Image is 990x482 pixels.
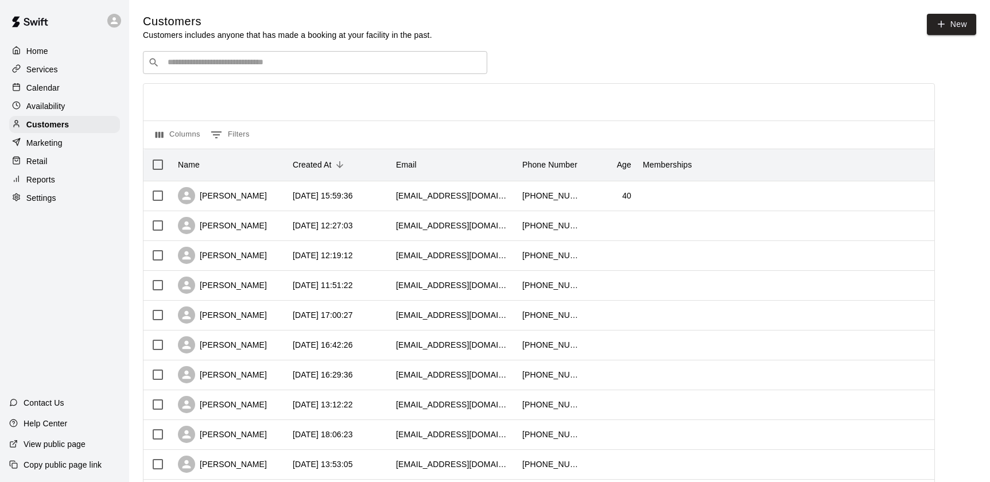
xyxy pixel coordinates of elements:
[153,126,203,144] button: Select columns
[396,250,511,261] div: jonathancraig56@yahoo.com
[522,309,580,321] div: +13613431677
[26,64,58,75] p: Services
[26,119,69,130] p: Customers
[9,171,120,188] a: Reports
[178,456,267,473] div: [PERSON_NAME]
[178,149,200,181] div: Name
[293,190,353,201] div: 2025-09-14 15:59:36
[622,190,631,201] div: 40
[293,279,353,291] div: 2025-09-13 11:51:22
[396,149,417,181] div: Email
[517,149,585,181] div: Phone Number
[26,137,63,149] p: Marketing
[26,82,60,94] p: Calendar
[332,157,348,173] button: Sort
[178,426,267,443] div: [PERSON_NAME]
[178,217,267,234] div: [PERSON_NAME]
[9,189,120,207] a: Settings
[522,250,580,261] div: +19197272882
[293,220,353,231] div: 2025-09-13 12:27:03
[178,306,267,324] div: [PERSON_NAME]
[172,149,287,181] div: Name
[9,153,120,170] a: Retail
[617,149,631,181] div: Age
[293,339,353,351] div: 2025-09-12 16:42:26
[293,458,353,470] div: 2025-09-11 13:53:05
[396,369,511,380] div: evelyncastillo37@yahoo.com
[396,429,511,440] div: taliastyle92@gmail.com
[24,418,67,429] p: Help Center
[396,220,511,231] div: s21marquez@yahoo.com
[9,134,120,151] a: Marketing
[178,277,267,294] div: [PERSON_NAME]
[9,61,120,78] a: Services
[522,190,580,201] div: +14099276565
[522,399,580,410] div: +12819170809
[24,438,86,450] p: View public page
[396,279,511,291] div: deelorts@hotmail.com
[143,14,432,29] h5: Customers
[178,247,267,264] div: [PERSON_NAME]
[178,336,267,353] div: [PERSON_NAME]
[9,116,120,133] a: Customers
[293,149,332,181] div: Created At
[390,149,517,181] div: Email
[178,187,267,204] div: [PERSON_NAME]
[522,369,580,380] div: +19362173617
[9,42,120,60] a: Home
[178,366,267,383] div: [PERSON_NAME]
[24,397,64,409] p: Contact Us
[293,399,353,410] div: 2025-09-12 13:12:22
[293,250,353,261] div: 2025-09-13 12:19:12
[26,156,48,167] p: Retail
[396,309,511,321] div: ashleyhasette@yahoo.com
[396,399,511,410] div: dguzman2010@yahoo.com
[293,429,353,440] div: 2025-09-11 18:06:23
[293,369,353,380] div: 2025-09-12 16:29:36
[26,45,48,57] p: Home
[522,149,577,181] div: Phone Number
[522,458,580,470] div: +19364028932
[927,14,976,35] a: New
[396,190,511,201] div: charlieverrett45@gmail.com
[26,174,55,185] p: Reports
[522,339,580,351] div: +14096821955
[287,149,390,181] div: Created At
[396,339,511,351] div: ashlyadams7@yahoo.com
[522,429,580,440] div: +19364028021
[26,192,56,204] p: Settings
[24,459,102,471] p: Copy public page link
[9,79,120,96] a: Calendar
[143,29,432,41] p: Customers includes anyone that has made a booking at your facility in the past.
[637,149,809,181] div: Memberships
[396,458,511,470] div: brockangelica@yahoo.com
[585,149,637,181] div: Age
[522,220,580,231] div: +18323389618
[143,51,487,74] div: Search customers by name or email
[26,100,65,112] p: Availability
[9,98,120,115] a: Availability
[178,396,267,413] div: [PERSON_NAME]
[208,126,253,144] button: Show filters
[522,279,580,291] div: +18325239838
[643,149,692,181] div: Memberships
[293,309,353,321] div: 2025-09-12 17:00:27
